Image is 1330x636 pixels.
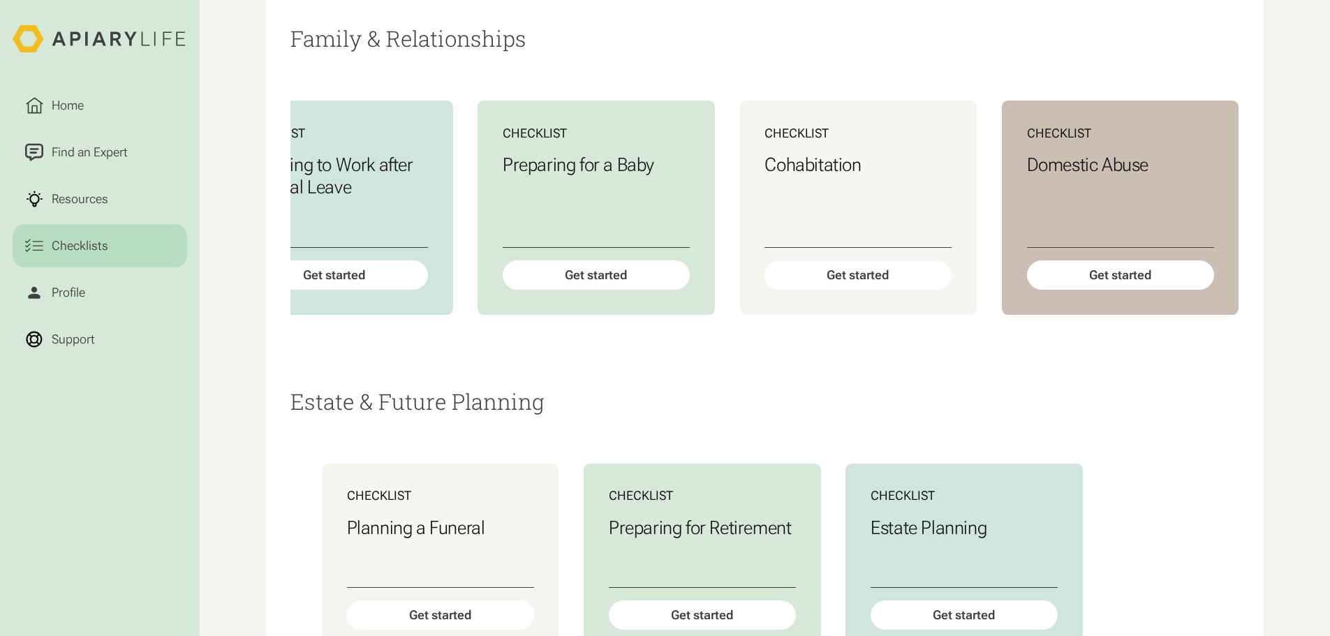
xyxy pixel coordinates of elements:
h2: Family & Relationships [290,27,1239,50]
div: Checklist [871,488,1058,503]
div: Find an Expert [48,143,131,162]
div: Checklist [503,126,690,141]
div: Get started [609,600,796,630]
a: Profile [13,271,187,315]
h3: Preparing for a Baby [503,154,690,176]
a: Checklists [13,224,187,268]
div: Get started [347,600,534,630]
h3: Planning a Funeral [347,517,534,539]
div: Checklist [241,126,428,141]
h2: Estate & Future Planning [290,390,1239,413]
div: Get started [764,260,952,290]
div: Checklists [48,237,111,256]
h3: Domestic Abuse [1027,154,1214,176]
a: ChecklistCohabitationGet started [740,101,977,315]
div: Get started [1027,260,1214,290]
div: Get started [503,260,690,290]
a: Resources [13,177,187,221]
div: Home [48,96,87,115]
h3: Returning to Work after Parental Leave [241,154,428,198]
div: Checklist [764,126,952,141]
div: Checklist [609,488,796,503]
div: Get started [871,600,1058,630]
h3: Cohabitation [764,154,952,176]
a: ChecklistReturning to Work after Parental LeaveGet started [216,101,453,315]
h3: Estate Planning [871,517,1058,539]
a: Home [13,84,187,128]
h3: Preparing for Retirement [609,517,796,539]
a: ChecklistDomestic AbuseGet started [1002,101,1239,315]
a: Find an Expert [13,131,187,175]
div: Get started [241,260,428,290]
div: Checklist [1027,126,1214,141]
div: Resources [48,190,111,209]
div: Support [48,330,98,349]
a: ChecklistPreparing for a BabyGet started [478,101,715,315]
div: Checklist [347,488,534,503]
div: Profile [48,283,88,302]
a: Support [13,318,187,362]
